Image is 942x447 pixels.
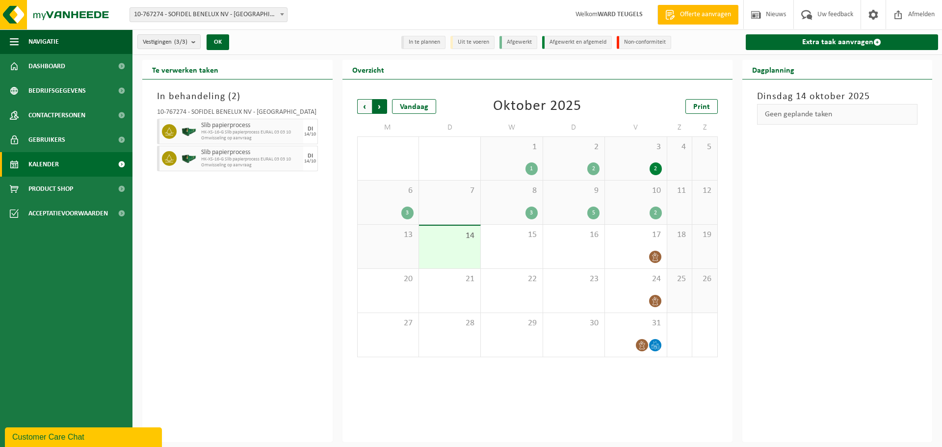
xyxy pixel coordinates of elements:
[697,142,712,153] span: 5
[28,177,73,201] span: Product Shop
[424,274,475,285] span: 21
[587,162,600,175] div: 2
[486,142,537,153] span: 1
[672,274,687,285] span: 25
[548,185,600,196] span: 9
[308,153,313,159] div: DI
[372,99,387,114] span: Volgende
[486,185,537,196] span: 8
[605,119,667,136] td: V
[419,119,481,136] td: D
[201,135,301,141] span: Omwisseling op aanvraag
[207,34,229,50] button: OK
[610,185,661,196] span: 10
[174,39,187,45] count: (3/3)
[693,103,710,111] span: Print
[363,230,414,240] span: 13
[143,35,187,50] span: Vestigingen
[304,159,316,164] div: 14/10
[401,36,445,49] li: In te plannen
[486,318,537,329] span: 29
[357,119,419,136] td: M
[757,89,918,104] h3: Dinsdag 14 oktober 2025
[182,124,196,139] img: HK-XS-16-GN-00
[685,99,718,114] a: Print
[525,162,538,175] div: 1
[667,119,692,136] td: Z
[363,185,414,196] span: 6
[692,119,717,136] td: Z
[610,274,661,285] span: 24
[201,157,301,162] span: HK-XS-16-G Slib papierprocess EURAL 03 03 10
[587,207,600,219] div: 5
[499,36,537,49] li: Afgewerkt
[678,10,733,20] span: Offerte aanvragen
[697,230,712,240] span: 19
[28,29,59,54] span: Navigatie
[28,54,65,79] span: Dashboard
[424,231,475,241] span: 14
[28,128,65,152] span: Gebruikers
[157,109,318,119] div: 10-767274 - SOFIDEL BENELUX NV - [GEOGRAPHIC_DATA]
[28,103,85,128] span: Contactpersonen
[746,34,939,50] a: Extra taak aanvragen
[401,207,414,219] div: 3
[672,230,687,240] span: 18
[542,36,612,49] li: Afgewerkt en afgemeld
[610,230,661,240] span: 17
[650,207,662,219] div: 2
[548,230,600,240] span: 16
[610,318,661,329] span: 31
[130,7,288,22] span: 10-767274 - SOFIDEL BENELUX NV - DUFFEL
[424,318,475,329] span: 28
[450,36,495,49] li: Uit te voeren
[757,104,918,125] div: Geen geplande taken
[28,152,59,177] span: Kalender
[182,151,196,166] img: HK-XS-16-GN-00
[548,142,600,153] span: 2
[742,60,804,79] h2: Dagplanning
[525,207,538,219] div: 3
[543,119,605,136] td: D
[610,142,661,153] span: 3
[650,162,662,175] div: 2
[672,142,687,153] span: 4
[697,274,712,285] span: 26
[5,425,164,447] iframe: chat widget
[697,185,712,196] span: 12
[157,89,318,104] h3: In behandeling ( )
[424,185,475,196] span: 7
[548,274,600,285] span: 23
[308,126,313,132] div: DI
[130,8,287,22] span: 10-767274 - SOFIDEL BENELUX NV - DUFFEL
[137,34,201,49] button: Vestigingen(3/3)
[486,230,537,240] span: 15
[201,130,301,135] span: HK-XS-16-G Slib papierprocess EURAL 03 03 10
[657,5,738,25] a: Offerte aanvragen
[201,149,301,157] span: Slib papierprocess
[232,92,237,102] span: 2
[201,122,301,130] span: Slib papierprocess
[363,274,414,285] span: 20
[304,132,316,137] div: 14/10
[672,185,687,196] span: 11
[598,11,643,18] strong: WARD TEUGELS
[617,36,671,49] li: Non-conformiteit
[342,60,394,79] h2: Overzicht
[201,162,301,168] span: Omwisseling op aanvraag
[357,99,372,114] span: Vorige
[363,318,414,329] span: 27
[28,79,86,103] span: Bedrijfsgegevens
[28,201,108,226] span: Acceptatievoorwaarden
[493,99,581,114] div: Oktober 2025
[481,119,543,136] td: W
[142,60,228,79] h2: Te verwerken taken
[392,99,436,114] div: Vandaag
[548,318,600,329] span: 30
[486,274,537,285] span: 22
